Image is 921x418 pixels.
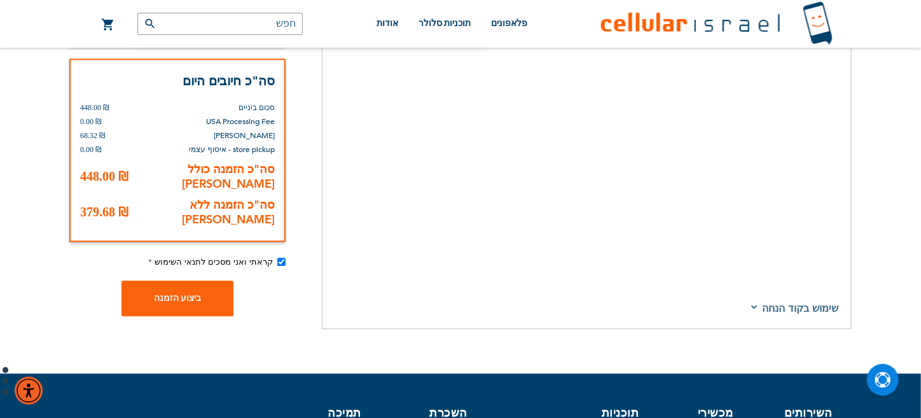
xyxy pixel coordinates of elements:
[80,129,105,143] span: ‏68.32 ₪
[762,302,838,316] span: שימוש בקוד הנחה
[419,18,471,28] span: תוכניות סלולר
[137,13,303,35] input: חפש
[189,144,275,155] span: store pickup - איסוף עצמי
[154,293,202,303] span: ביצוע הזמנה
[176,129,275,143] th: [PERSON_NAME]
[182,197,275,228] strong: סה"כ הזמנה ללא [PERSON_NAME]
[155,256,273,268] span: קראתי ואני מסכים לתנאי השימוש
[80,101,109,115] span: ‏448.00 ₪
[80,115,101,129] span: ‏0.00 ₪
[182,162,275,192] strong: סה"כ הזמנה כולל [PERSON_NAME]
[601,1,833,46] img: לוגו סלולר ישראל
[80,169,128,183] span: ‏448.00 ₪
[80,205,128,219] span: ‏379.68 ₪
[15,377,43,405] div: תפריט נגישות
[206,116,275,127] span: USA Processing Fee
[121,281,233,316] button: ביצוע הזמנה
[377,18,398,28] span: אודות
[80,143,101,157] span: ‏0.00 ₪
[491,18,527,28] span: פלאפונים
[176,91,275,115] th: סכום ביניים
[183,73,275,90] strong: סה"כ חיובים היום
